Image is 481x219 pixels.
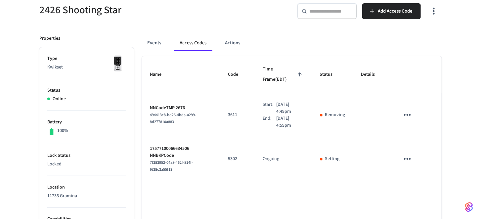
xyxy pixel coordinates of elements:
[150,160,193,172] span: 7f383952-04a8-462f-814f-f638c3a55f13
[150,145,212,159] p: 17577100066634506 NNBKPCode
[228,155,247,162] p: 5302
[47,161,126,168] p: Locked
[142,56,442,181] table: sticky table
[276,101,304,115] p: [DATE] 4:49pm
[150,69,170,80] span: Name
[109,55,126,72] img: Kwikset Halo Touchscreen Wifi Enabled Smart Lock, Polished Chrome, Front
[174,35,212,51] button: Access Codes
[47,55,126,62] p: Type
[255,137,312,181] td: Ongoing
[378,7,413,16] span: Add Access Code
[47,64,126,71] p: Kwikset
[263,101,276,115] div: Start:
[150,105,212,111] p: NNCodeTMP 2676
[276,115,304,129] p: [DATE] 4:59pm
[263,64,304,85] span: Time Frame(EDT)
[47,119,126,126] p: Battery
[57,127,68,134] p: 100%
[142,35,166,51] button: Events
[263,115,276,129] div: End:
[465,202,473,212] img: SeamLogoGradient.69752ec5.svg
[150,112,196,125] span: 494413c8-bd26-4bda-a299-8d277810a883
[228,69,247,80] span: Code
[320,69,341,80] span: Status
[47,193,126,199] p: 11735 Gramina
[325,111,345,118] p: Removing
[47,184,126,191] p: Location
[361,69,384,80] span: Details
[39,3,237,17] h5: 2426 Shooting Star
[325,155,340,162] p: Setting
[47,152,126,159] p: Lock Status
[228,111,247,118] p: 3611
[53,96,66,103] p: Online
[39,35,60,42] p: Properties
[220,35,245,51] button: Actions
[47,87,126,94] p: Status
[362,3,421,19] button: Add Access Code
[142,35,442,51] div: ant example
